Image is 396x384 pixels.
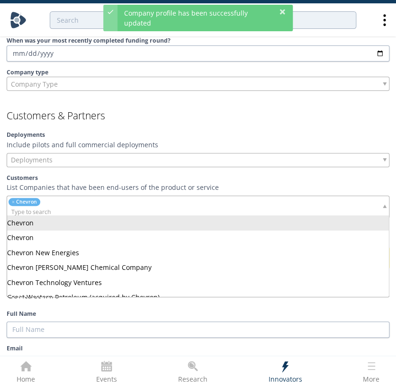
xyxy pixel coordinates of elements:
[12,198,15,205] span: remove element
[50,11,356,29] input: Advanced Search
[10,12,27,28] img: Home
[279,8,286,16] div: Dismiss this notification
[7,77,389,91] div: Company Type
[7,36,389,45] label: When was your most recently completed funding round?
[7,344,389,353] label: Email
[7,263,152,272] span: Chevron [PERSON_NAME] Chemical Company
[7,131,389,139] label: Deployments
[7,290,389,300] h2: Contact Info
[7,196,389,217] div: remove element Chevron
[7,321,389,338] input: Full Name
[7,140,389,150] p: Include pilots and full commercial deployments
[11,153,53,167] span: Deployments
[7,182,389,192] p: List Companies that have been end-users of the product or service
[7,248,79,257] span: Chevron New Energies
[7,207,113,217] input: Type to search
[7,153,389,167] div: Deployments
[16,198,37,205] span: Chevron
[7,310,389,318] label: Full Name
[7,111,389,121] h2: Customers & Partners
[7,278,102,287] span: Chevron Technology Ventures
[117,5,293,31] div: Company profile has been successfully updated
[7,174,389,182] label: Customers
[7,68,389,77] label: Company type
[7,218,34,227] span: Chevron
[7,233,34,242] span: Chevron
[7,293,160,302] span: Great Western Petroleum (acquired by Chevron)
[11,77,58,90] span: Company Type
